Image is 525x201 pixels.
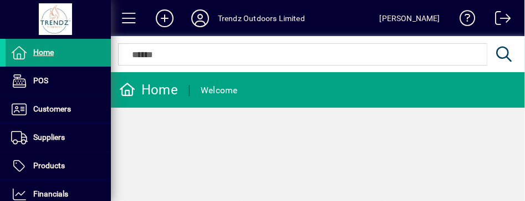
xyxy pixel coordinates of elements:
[380,9,440,27] div: [PERSON_NAME]
[451,2,476,38] a: Knowledge Base
[147,8,182,28] button: Add
[218,9,305,27] div: Trendz Outdoors Limited
[182,8,218,28] button: Profile
[6,96,111,123] a: Customers
[33,133,65,142] span: Suppliers
[6,152,111,180] a: Products
[33,48,54,57] span: Home
[33,161,65,170] span: Products
[33,76,48,85] span: POS
[201,82,238,99] div: Welcome
[6,124,111,152] a: Suppliers
[33,104,71,113] span: Customers
[119,81,178,99] div: Home
[487,2,511,38] a: Logout
[33,189,68,198] span: Financials
[6,67,111,95] a: POS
